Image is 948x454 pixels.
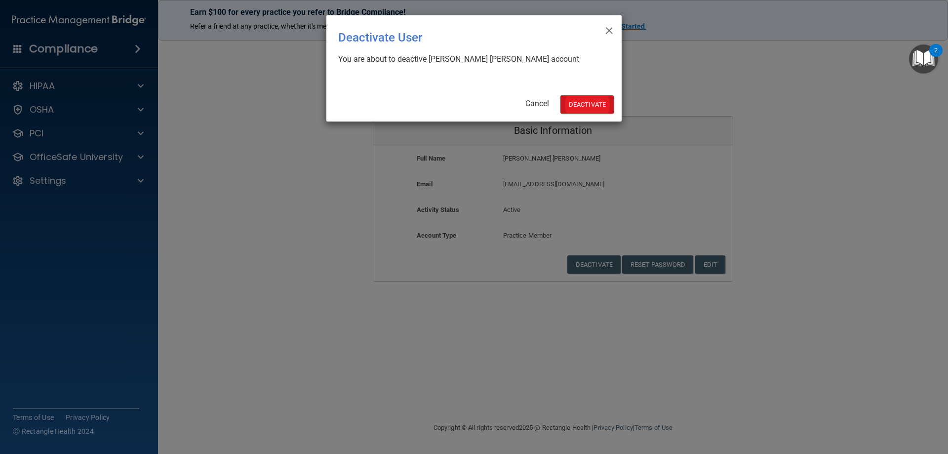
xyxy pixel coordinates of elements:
button: Deactivate [560,95,614,114]
span: × [605,19,614,39]
a: Cancel [525,99,549,108]
div: Deactivate User [338,23,569,52]
button: Open Resource Center, 2 new notifications [909,44,938,74]
div: 2 [934,50,938,63]
div: You are about to deactive [PERSON_NAME] [PERSON_NAME] account [338,54,602,65]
